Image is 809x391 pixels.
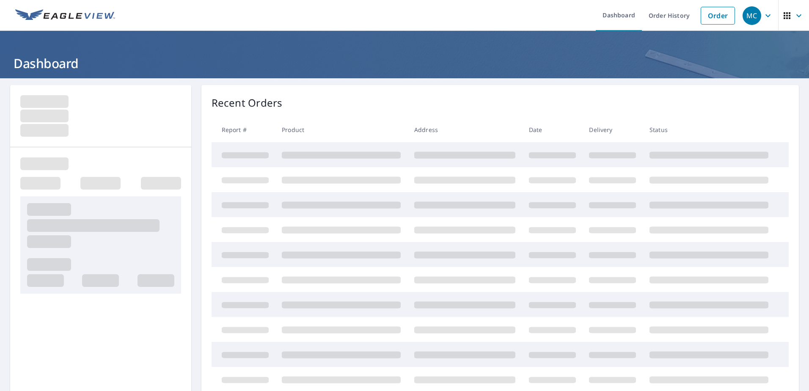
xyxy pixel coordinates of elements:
div: MC [743,6,761,25]
th: Product [275,117,407,142]
img: EV Logo [15,9,115,22]
th: Report # [212,117,275,142]
th: Status [643,117,775,142]
th: Date [522,117,583,142]
th: Address [407,117,522,142]
p: Recent Orders [212,95,283,110]
th: Delivery [582,117,643,142]
h1: Dashboard [10,55,799,72]
a: Order [701,7,735,25]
